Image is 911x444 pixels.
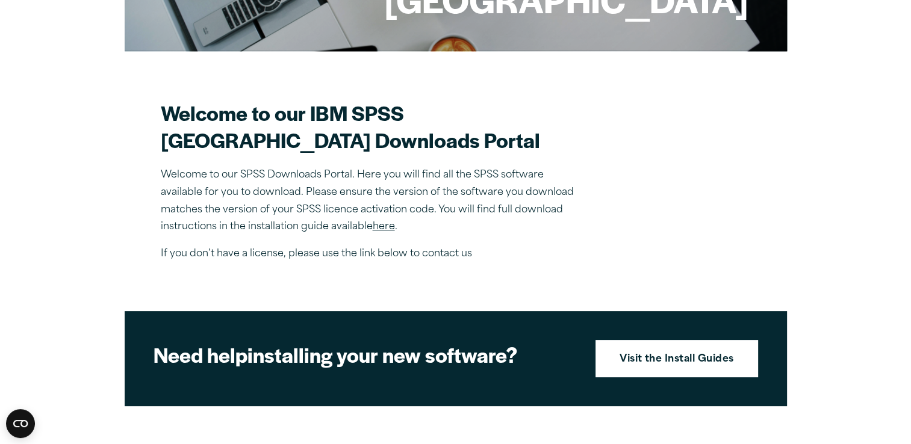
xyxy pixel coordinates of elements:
a: here [373,222,395,232]
a: Visit the Install Guides [595,340,758,377]
h2: Welcome to our IBM SPSS [GEOGRAPHIC_DATA] Downloads Portal [161,99,582,153]
strong: Need help [154,340,247,369]
button: Open CMP widget [6,409,35,438]
p: If you don’t have a license, please use the link below to contact us [161,245,582,263]
p: Welcome to our SPSS Downloads Portal. Here you will find all the SPSS software available for you ... [161,167,582,236]
h2: installing your new software? [154,341,575,368]
strong: Visit the Install Guides [620,352,734,368]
